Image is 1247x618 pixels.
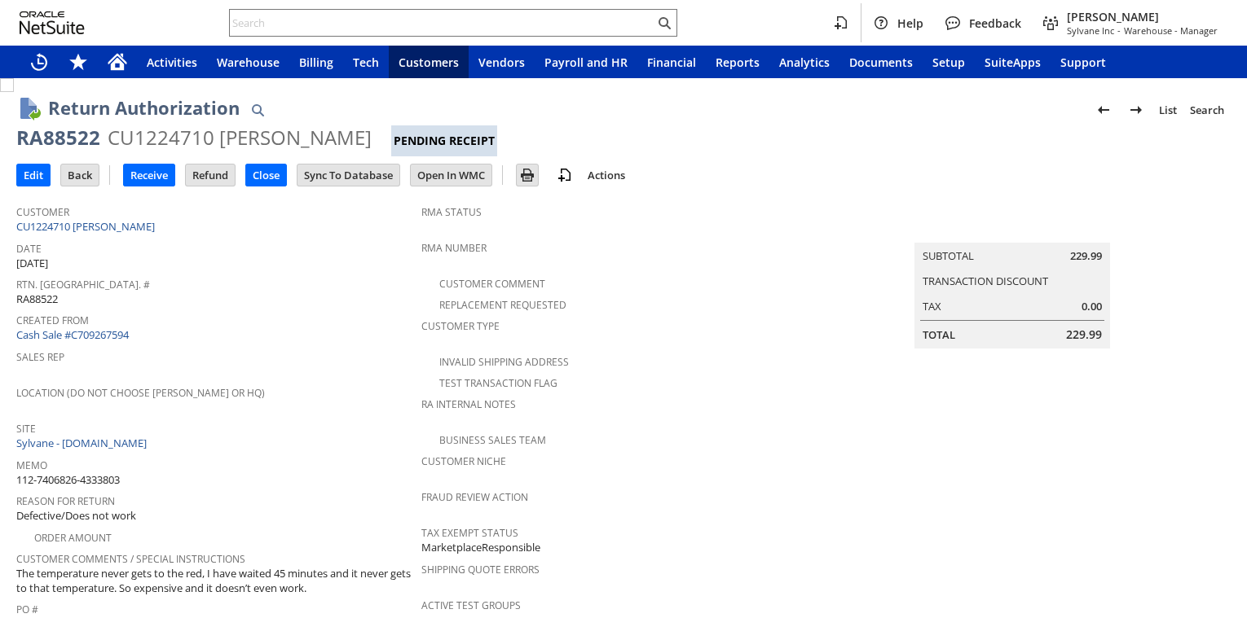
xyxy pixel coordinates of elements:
[637,46,706,78] a: Financial
[1094,100,1113,120] img: Previous
[124,164,174,186] input: Receive
[421,241,487,255] a: RMA Number
[1082,299,1102,314] span: 0.00
[923,248,974,263] a: Subtotal
[421,526,518,540] a: Tax Exempt Status
[16,327,129,342] a: Cash Sale #C709267594
[421,319,500,333] a: Customer Type
[389,46,469,78] a: Customers
[1152,97,1183,123] a: List
[897,15,923,31] span: Help
[517,164,538,186] input: Print
[839,46,923,78] a: Documents
[1126,100,1146,120] img: Next
[16,422,36,436] a: Site
[16,242,42,256] a: Date
[932,55,965,70] span: Setup
[16,436,151,450] a: Sylvane - [DOMAIN_NAME]
[439,277,545,291] a: Customer Comment
[469,46,535,78] a: Vendors
[421,454,506,468] a: Customer Niche
[108,125,372,151] div: CU1224710 [PERSON_NAME]
[914,217,1110,243] caption: Summary
[289,46,343,78] a: Billing
[16,278,150,291] a: Rtn. [GEOGRAPHIC_DATA]. #
[439,433,546,447] a: Business Sales Team
[16,313,89,327] a: Created From
[1051,46,1116,78] a: Support
[16,566,413,596] span: The temperature never gets to the red, I have waited 45 minutes and it never gets to that tempera...
[230,13,654,33] input: Search
[439,355,569,369] a: Invalid Shipping Address
[16,350,64,364] a: Sales Rep
[439,298,566,312] a: Replacement Requested
[1067,9,1218,24] span: [PERSON_NAME]
[16,125,100,151] div: RA88522
[16,386,265,400] a: Location (Do Not Choose [PERSON_NAME] or HQ)
[518,165,537,185] img: Print
[779,55,830,70] span: Analytics
[16,508,136,524] span: Defective/Does not work
[29,52,49,72] svg: Recent Records
[923,299,941,313] a: Tax
[16,603,38,616] a: PO #
[421,490,528,504] a: Fraud Review Action
[535,46,637,78] a: Payroll and HR
[207,46,289,78] a: Warehouse
[68,52,88,72] svg: Shortcuts
[248,100,267,120] img: Quick Find
[1066,327,1102,343] span: 229.99
[478,55,525,70] span: Vendors
[16,205,69,219] a: Customer
[343,46,389,78] a: Tech
[1070,248,1102,264] span: 229.99
[34,531,112,545] a: Order Amount
[16,291,58,307] span: RA88522
[353,55,379,70] span: Tech
[59,46,98,78] div: Shortcuts
[421,205,482,219] a: RMA Status
[16,219,159,234] a: CU1224710 [PERSON_NAME]
[16,472,120,488] span: 112-7406826-4333803
[647,55,696,70] span: Financial
[1067,24,1114,37] span: Sylvane Inc
[147,55,197,70] span: Activities
[61,164,99,186] input: Back
[969,15,1021,31] span: Feedback
[421,598,521,612] a: Active Test Groups
[16,256,48,271] span: [DATE]
[411,164,491,186] input: Open In WMC
[297,164,399,186] input: Sync To Database
[1117,24,1121,37] span: -
[421,540,540,555] span: MarketplaceResponsible
[654,13,674,33] svg: Search
[975,46,1051,78] a: SuiteApps
[439,376,557,390] a: Test Transaction Flag
[391,125,497,156] div: Pending Receipt
[16,552,245,566] a: Customer Comments / Special Instructions
[20,46,59,78] a: Recent Records
[399,55,459,70] span: Customers
[17,164,50,186] input: Edit
[246,164,286,186] input: Close
[985,55,1041,70] span: SuiteApps
[137,46,207,78] a: Activities
[716,55,760,70] span: Reports
[186,164,235,186] input: Refund
[544,55,628,70] span: Payroll and HR
[217,55,280,70] span: Warehouse
[299,55,333,70] span: Billing
[48,94,240,121] h1: Return Authorization
[706,46,769,78] a: Reports
[555,165,575,185] img: add-record.svg
[108,52,127,72] svg: Home
[98,46,137,78] a: Home
[1124,24,1218,37] span: Warehouse - Manager
[20,11,85,34] svg: logo
[1183,97,1231,123] a: Search
[16,458,47,472] a: Memo
[581,168,632,182] a: Actions
[421,397,516,411] a: RA Internal Notes
[923,46,975,78] a: Setup
[923,327,955,342] a: Total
